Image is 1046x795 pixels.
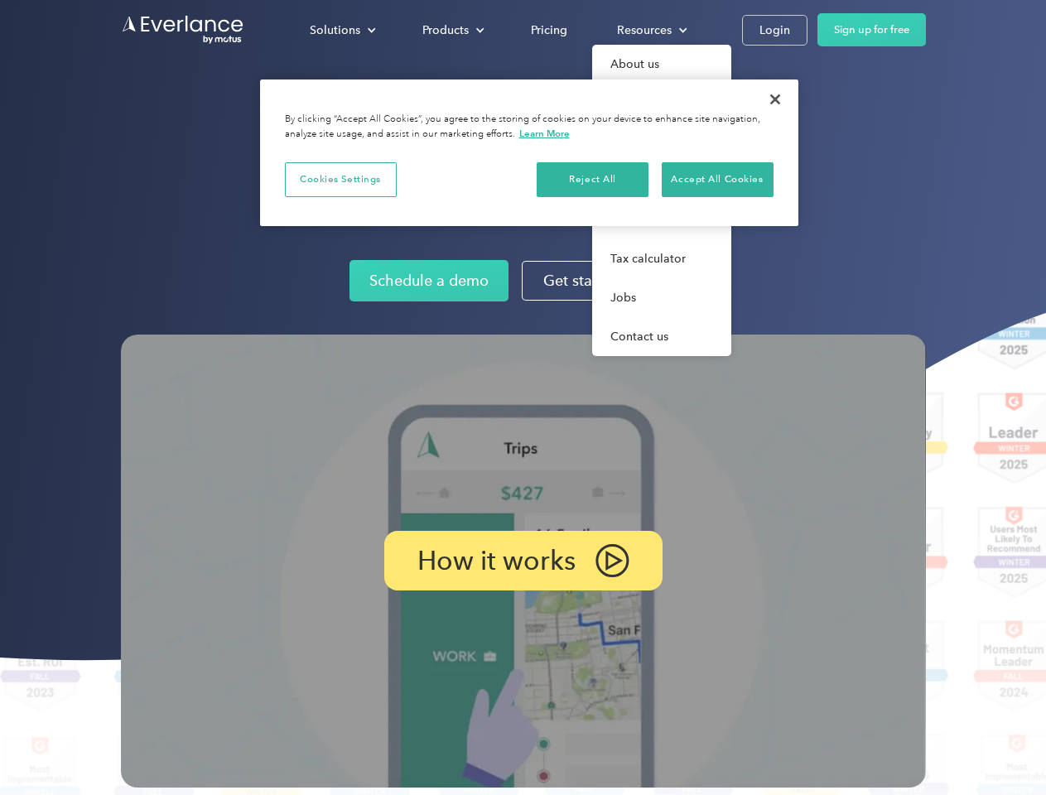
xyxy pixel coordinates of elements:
button: Reject All [537,162,648,197]
nav: Resources [592,45,731,356]
div: Products [406,16,498,45]
div: Resources [617,20,672,41]
input: Submit [122,99,205,133]
div: Login [759,20,790,41]
a: Tax calculator [592,239,731,278]
a: Login [742,15,807,46]
div: Products [422,20,469,41]
a: Go to homepage [121,14,245,46]
div: Cookie banner [260,79,798,226]
a: More information about your privacy, opens in a new tab [519,128,570,139]
button: Close [757,81,793,118]
div: Privacy [260,79,798,226]
a: Jobs [592,278,731,317]
a: Contact us [592,317,731,356]
div: Pricing [531,20,567,41]
button: Accept All Cookies [662,162,774,197]
div: By clicking “Accept All Cookies”, you agree to the storing of cookies on your device to enhance s... [285,113,774,142]
a: Schedule a demo [349,260,509,301]
div: Resources [600,16,701,45]
a: Get started for free [522,261,697,301]
button: Cookies Settings [285,162,397,197]
a: Pricing [514,16,584,45]
a: About us [592,45,731,84]
a: Sign up for free [817,13,926,46]
div: Solutions [293,16,389,45]
div: Solutions [310,20,360,41]
p: How it works [417,551,576,571]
